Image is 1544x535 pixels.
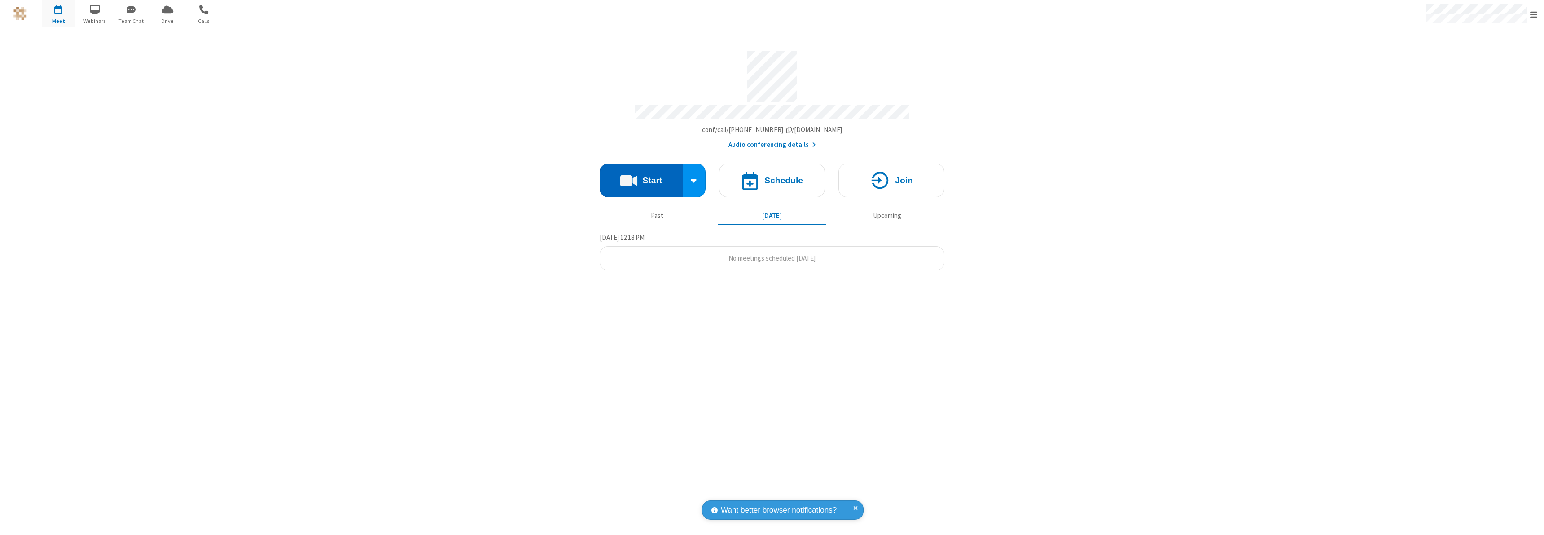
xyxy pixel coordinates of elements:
button: Schedule [719,164,825,197]
button: Join [838,164,944,197]
span: Meet [42,17,75,25]
div: Start conference options [683,164,706,197]
span: No meetings scheduled [DATE] [728,254,816,262]
span: Drive [151,17,184,25]
h4: Schedule [764,176,803,185]
span: [DATE] 12:18 PM [600,233,645,242]
span: Webinars [78,17,112,25]
button: Upcoming [833,207,941,224]
section: Account details [600,44,944,150]
button: Audio conferencing details [728,140,816,150]
span: Team Chat [114,17,148,25]
span: Want better browser notifications? [721,504,837,516]
h4: Join [895,176,913,185]
section: Today's Meetings [600,232,944,271]
img: QA Selenium DO NOT DELETE OR CHANGE [13,7,27,20]
button: Past [603,207,711,224]
span: Copy my meeting room link [702,125,842,134]
button: Start [600,164,683,197]
span: Calls [187,17,221,25]
button: Copy my meeting room linkCopy my meeting room link [702,125,842,135]
button: [DATE] [718,207,826,224]
h4: Start [642,176,662,185]
iframe: Chat [1522,512,1537,529]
